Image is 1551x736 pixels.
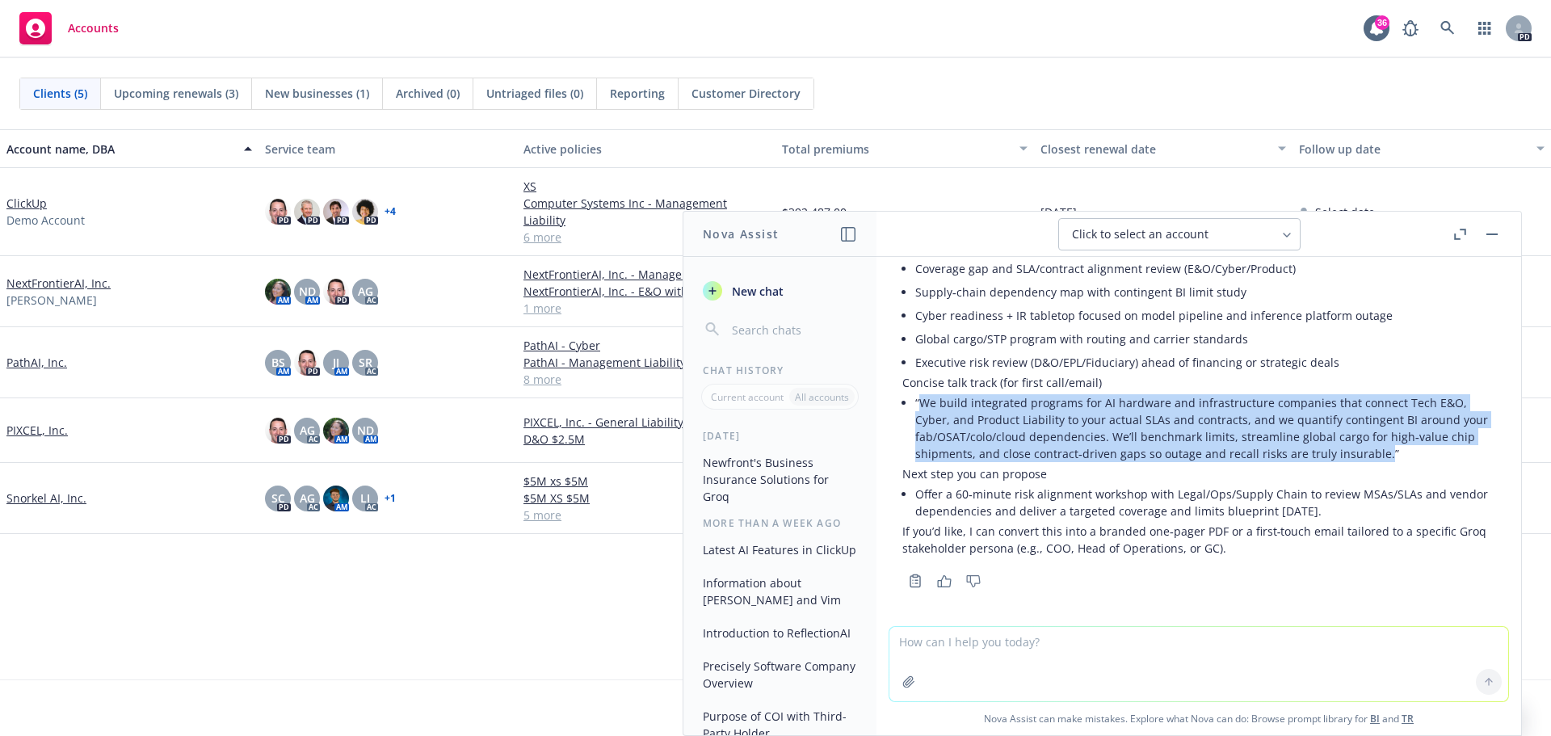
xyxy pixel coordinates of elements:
p: Concise talk track (for first call/email) [902,374,1495,391]
a: PIXCEL, Inc. [6,422,68,439]
div: More than a week ago [683,516,876,530]
input: Search chats [729,318,857,341]
a: Computer Systems Inc - Management Liability [523,195,769,229]
a: Search [1431,12,1464,44]
a: 8 more [523,371,769,388]
div: Active policies [523,141,769,158]
a: Accounts [13,6,125,51]
img: photo [323,199,349,225]
span: SR [359,354,372,371]
p: If you’d like, I can convert this into a branded one‑pager PDF or a first‑touch email tailored to... [902,523,1495,557]
span: New businesses (1) [265,85,369,102]
a: $5M XS $5M [523,490,769,507]
div: Chat History [683,364,876,377]
img: photo [294,350,320,376]
div: 36 [1375,15,1389,30]
button: New chat [696,276,864,305]
img: photo [323,279,349,305]
li: “We build integrated programs for AI hardware and infrastructure companies that connect Tech E&O,... [915,391,1495,465]
a: NextFrontierAI, Inc. - E&O with Cyber [523,283,769,300]
p: All accounts [795,390,849,404]
span: New chat [729,283,784,300]
span: AG [300,422,315,439]
a: 5 more [523,507,769,524]
button: Total premiums [775,129,1034,168]
span: LI [360,490,370,507]
a: TR [1402,712,1414,725]
img: photo [323,418,349,444]
a: 1 more [523,300,769,317]
li: Executive risk review (D&O/EPL/Fiduciary) ahead of financing or strategic deals [915,351,1495,374]
img: photo [323,486,349,511]
a: D&O $2.5M [523,431,769,448]
span: Select date [1315,204,1375,221]
span: Demo Account [6,212,85,229]
span: AG [358,283,373,300]
button: Closest renewal date [1034,129,1292,168]
button: Introduction to ReflectionAI [696,620,864,646]
svg: Copy to clipboard [908,574,923,588]
li: Supply‑chain dependency map with contingent BI limit study [915,280,1495,304]
button: Active policies [517,129,775,168]
div: Follow up date [1299,141,1527,158]
span: [PERSON_NAME] [6,292,97,309]
a: NextFrontierAI, Inc. - Management Liability [523,266,769,283]
div: Closest renewal date [1040,141,1268,158]
a: PIXCEL, Inc. - General Liability [523,414,769,431]
span: Upcoming renewals (3) [114,85,238,102]
button: Information about [PERSON_NAME] and Vim [696,570,864,613]
a: ClickUp [6,195,47,212]
a: Report a Bug [1394,12,1427,44]
span: BS [271,354,285,371]
span: Untriaged files (0) [486,85,583,102]
span: Archived (0) [396,85,460,102]
a: 6 more [523,229,769,246]
a: Switch app [1469,12,1501,44]
button: Precisely Software Company Overview [696,653,864,696]
span: [DATE] [1040,204,1077,221]
li: Cyber readiness + IR tabletop focused on model pipeline and inference platform outage [915,304,1495,327]
img: photo [352,199,378,225]
button: Thumbs down [960,570,986,592]
a: + 4 [385,207,396,217]
img: photo [265,199,291,225]
span: ND [357,422,374,439]
span: JJ [333,354,339,371]
div: Service team [265,141,511,158]
img: photo [265,418,291,444]
span: Nova Assist can make mistakes. Explore what Nova can do: Browse prompt library for and [883,702,1515,735]
span: Customer Directory [691,85,801,102]
span: Click to select an account [1072,226,1208,242]
a: Snorkel AI, Inc. [6,490,86,507]
li: Global cargo/STP program with routing and carrier standards [915,327,1495,351]
button: Click to select an account [1058,218,1301,250]
img: photo [265,279,291,305]
div: Account name, DBA [6,141,234,158]
span: Clients (5) [33,85,87,102]
span: ND [299,283,316,300]
button: Latest AI Features in ClickUp [696,536,864,563]
div: Total premiums [782,141,1010,158]
img: photo [294,199,320,225]
button: Newfront's Business Insurance Solutions for Groq [696,449,864,510]
a: PathAI, Inc. [6,354,67,371]
span: AG [300,490,315,507]
button: Service team [258,129,517,168]
button: Follow up date [1292,129,1551,168]
a: PathAI - Cyber [523,337,769,354]
li: Offer a 60‑minute risk alignment workshop with Legal/Ops/Supply Chain to review MSAs/SLAs and ven... [915,482,1495,523]
span: Accounts [68,22,119,35]
h1: Nova Assist [703,225,779,242]
a: BI [1370,712,1380,725]
div: [DATE] [683,429,876,443]
a: $5M xs $5M [523,473,769,490]
a: NextFrontierAI, Inc. [6,275,111,292]
span: SC [271,490,285,507]
a: + 1 [385,494,396,503]
li: Coverage gap and SLA/contract alignment review (E&O/Cyber/Product) [915,257,1495,280]
a: PathAI - Management Liability [523,354,769,371]
p: Next step you can propose [902,465,1495,482]
a: XS [523,178,769,195]
p: Current account [711,390,784,404]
